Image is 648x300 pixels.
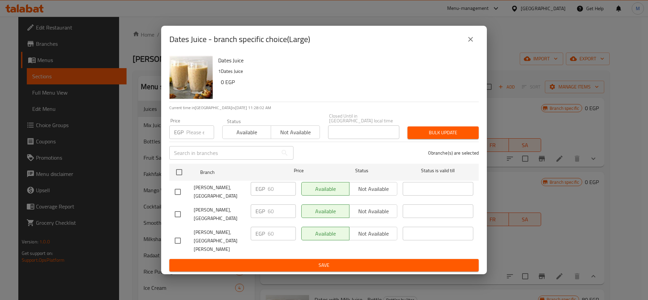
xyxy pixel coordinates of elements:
button: close [462,31,479,47]
button: Bulk update [407,126,479,139]
input: Please enter price [268,227,296,240]
span: Price [276,166,321,175]
p: Current time in [GEOGRAPHIC_DATA] is [DATE] 11:28:02 AM [169,105,479,111]
h6: Dates Juice [218,56,473,65]
p: 0 branche(s) are selected [428,149,479,156]
span: Available [225,127,268,137]
input: Please enter price [186,125,214,139]
input: Please enter price [268,182,296,196]
button: Not available [271,125,320,139]
p: EGP [174,128,184,136]
span: Status is valid till [403,166,473,175]
p: EGP [255,207,265,215]
h2: Dates Juice - branch specific choice(Large) [169,34,310,45]
span: [PERSON_NAME], [GEOGRAPHIC_DATA] [194,183,245,200]
span: Branch [200,168,271,177]
span: Not available [274,127,317,137]
button: Available [222,125,271,139]
span: Status [327,166,397,175]
p: 1Dates Juice [218,67,473,76]
input: Search in branches [169,146,278,160]
button: Save [169,259,479,272]
p: EGP [255,229,265,238]
span: Save [175,261,473,269]
span: [PERSON_NAME], [GEOGRAPHIC_DATA][PERSON_NAME] [194,228,245,254]
p: EGP [255,185,265,193]
span: [PERSON_NAME], [GEOGRAPHIC_DATA] [194,206,245,223]
input: Please enter price [268,204,296,218]
h6: 0 EGP [221,77,473,87]
span: Bulk update [413,128,473,137]
img: Dates Juice [169,56,213,99]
